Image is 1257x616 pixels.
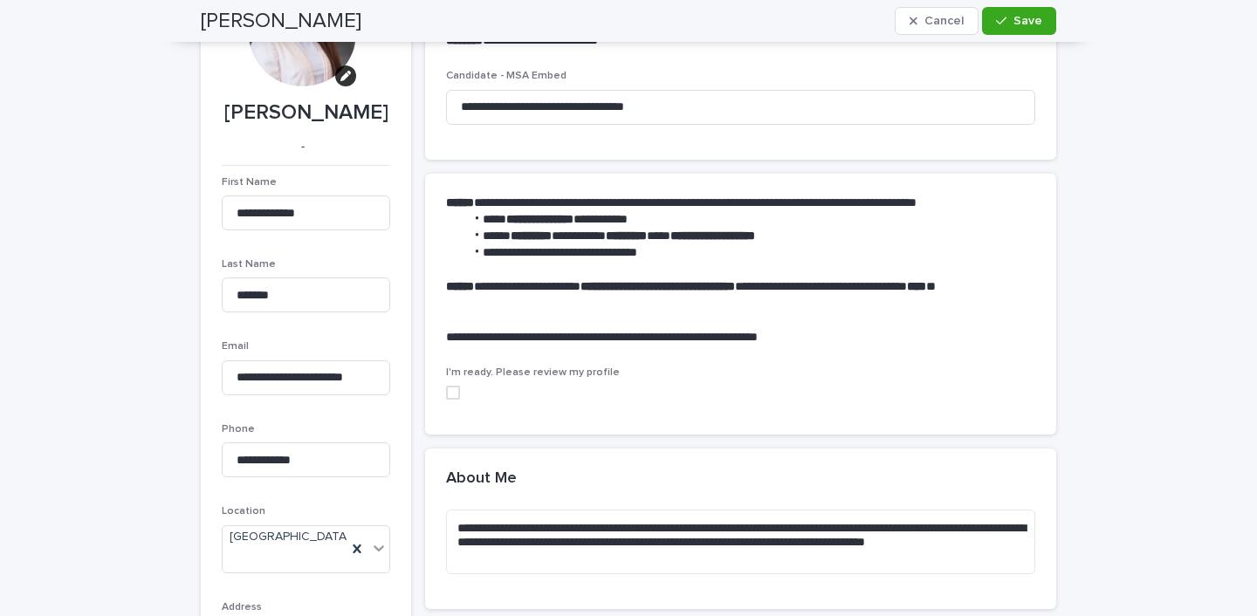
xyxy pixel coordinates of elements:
p: - [222,140,383,154]
button: Cancel [895,7,979,35]
button: Save [982,7,1056,35]
h2: [PERSON_NAME] [201,9,361,34]
span: First Name [222,177,277,188]
span: [GEOGRAPHIC_DATA] [230,528,350,546]
span: Phone [222,424,255,435]
span: Cancel [924,15,964,27]
span: Location [222,506,265,517]
span: Address [222,602,262,613]
h2: About Me [446,469,517,489]
span: Last Name [222,259,276,270]
p: [PERSON_NAME] [222,100,390,126]
span: Candidate - MSA Embed [446,71,567,81]
span: Save [1013,15,1042,27]
span: Email [222,341,249,352]
span: I'm ready. Please review my profile [446,367,620,378]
